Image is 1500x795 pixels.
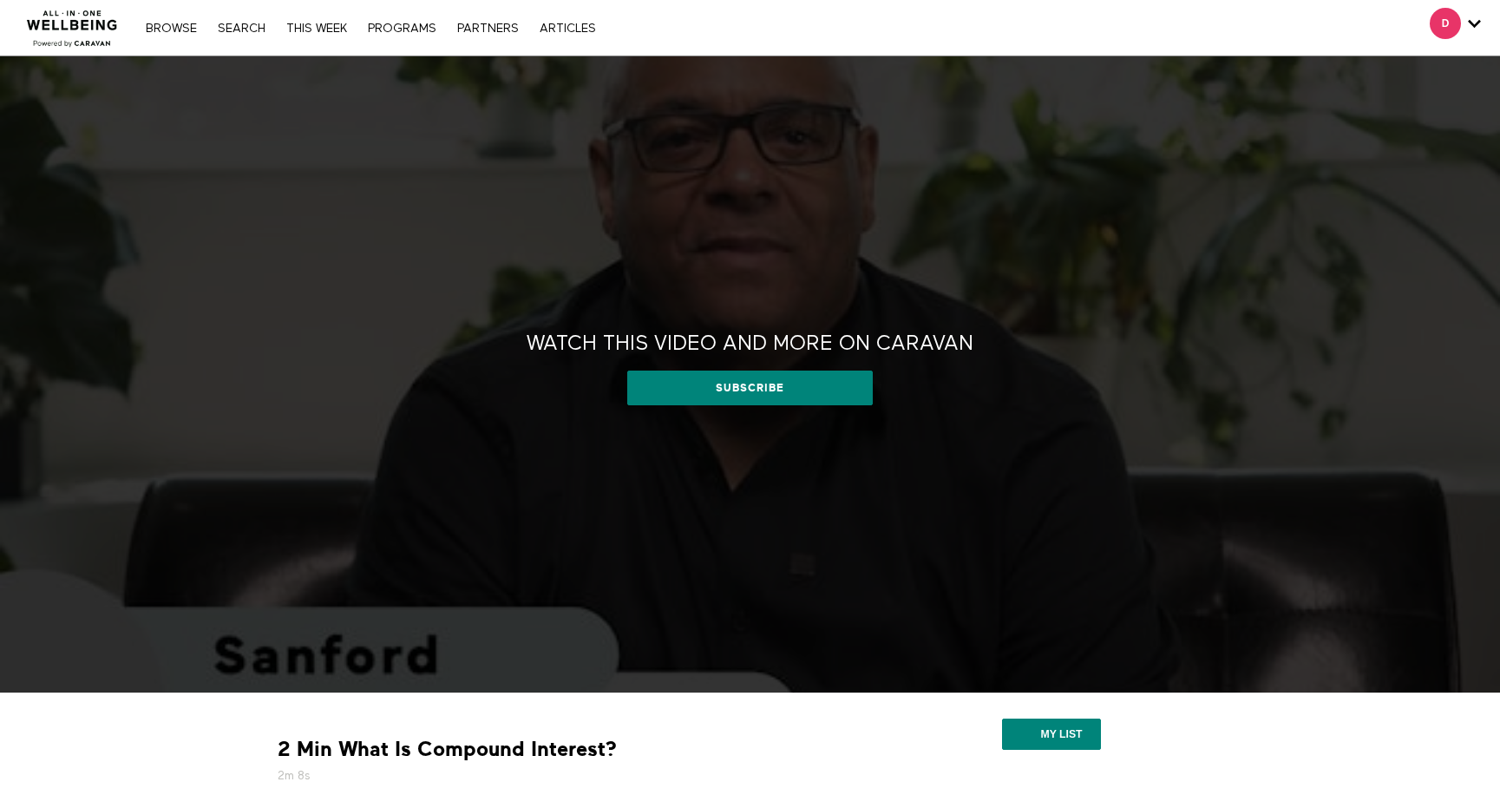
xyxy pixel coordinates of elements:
[137,23,206,35] a: Browse
[1002,719,1100,750] button: My list
[531,23,605,35] a: ARTICLES
[137,19,604,36] nav: Primary
[278,767,859,785] h5: 2m 8s
[449,23,527,35] a: PARTNERS
[627,371,873,405] a: Subscribe
[278,23,356,35] a: THIS WEEK
[278,736,617,763] strong: 2 Min What Is Compound Interest?
[527,331,973,358] h2: Watch this video and more on CARAVAN
[359,23,445,35] a: PROGRAMS
[209,23,274,35] a: Search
